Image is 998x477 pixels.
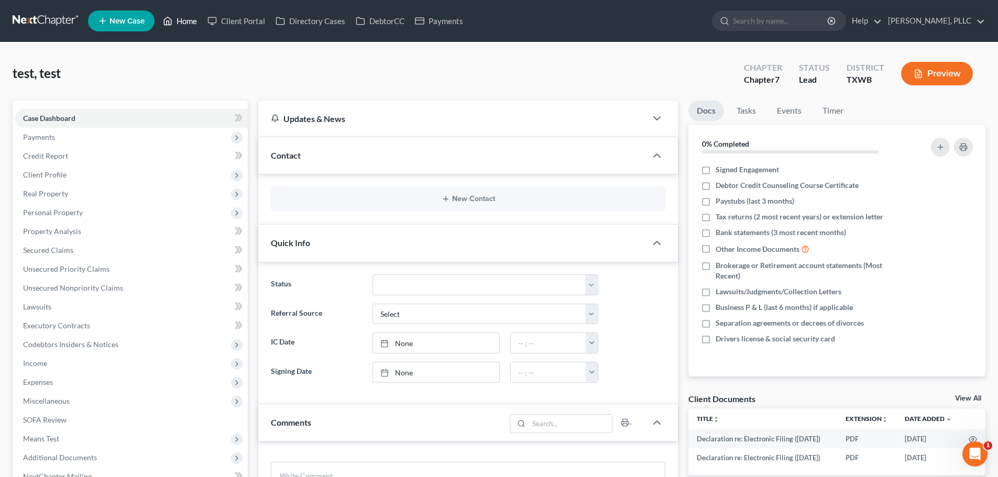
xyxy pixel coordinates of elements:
span: Means Test [23,434,59,443]
span: Brokerage or Retirement account statements (Most Recent) [716,260,902,281]
input: -- : -- [511,362,586,382]
span: Lawsuits/Judgments/Collection Letters [716,286,841,297]
span: Paystubs (last 3 months) [716,196,794,206]
a: Client Portal [202,12,270,30]
a: DebtorCC [350,12,410,30]
span: Unsecured Nonpriority Claims [23,283,123,292]
div: District [847,62,884,74]
div: Lead [799,74,830,86]
span: Business P & L (last 6 months) if applicable [716,302,853,313]
td: [DATE] [896,448,960,467]
label: Referral Source [266,304,367,325]
td: PDF [837,429,896,448]
span: Secured Claims [23,246,73,254]
span: Executory Contracts [23,321,90,330]
label: Signing Date [266,362,367,383]
span: Debtor Credit Counseling Course Certificate [716,180,859,191]
a: Docs [688,101,724,121]
label: Status [266,274,367,295]
td: [DATE] [896,429,960,448]
div: Updates & News [271,113,634,124]
span: Property Analysis [23,227,81,236]
span: Payments [23,132,55,141]
span: Comments [271,417,311,427]
span: Credit Report [23,151,68,160]
td: Declaration re: Electronic Filing ([DATE]) [688,448,837,467]
a: Directory Cases [270,12,350,30]
a: Property Analysis [15,222,248,241]
a: Unsecured Nonpriority Claims [15,279,248,297]
span: Bank statements (3 most recent months) [716,227,846,238]
span: New Case [109,17,145,25]
span: Additional Documents [23,453,97,462]
a: Unsecured Priority Claims [15,260,248,279]
label: IC Date [266,332,367,353]
a: Case Dashboard [15,109,248,128]
td: PDF [837,448,896,467]
span: Income [23,359,47,368]
i: expand_more [946,416,952,423]
a: Timer [814,101,852,121]
input: Search... [529,415,612,432]
span: Other Income Documents [716,244,799,254]
span: Codebtors Insiders & Notices [23,340,118,349]
div: Status [799,62,830,74]
a: SOFA Review [15,411,248,429]
span: test, test [13,65,61,81]
a: Lawsuits [15,297,248,316]
a: Date Added expand_more [905,415,952,423]
a: Tasks [728,101,764,121]
button: New Contact [279,195,657,203]
td: Declaration re: Electronic Filing ([DATE]) [688,429,837,448]
div: TXWB [847,74,884,86]
a: Secured Claims [15,241,248,260]
a: Events [769,101,810,121]
iframe: Intercom live chat [962,441,988,467]
span: Lawsuits [23,302,51,311]
span: 7 [775,74,780,84]
span: Client Profile [23,170,67,179]
span: Separation agreements or decrees of divorces [716,318,864,328]
a: [PERSON_NAME], PLLC [883,12,985,30]
a: Payments [410,12,468,30]
a: None [373,362,499,382]
a: Executory Contracts [15,316,248,335]
i: unfold_more [713,416,719,423]
span: Miscellaneous [23,396,70,405]
span: Unsecured Priority Claims [23,264,109,273]
button: Preview [901,62,973,85]
div: Chapter [744,74,782,86]
span: Drivers license & social security card [716,334,835,344]
span: Signed Engagement [716,164,779,175]
div: Chapter [744,62,782,74]
a: View All [955,395,981,402]
a: None [373,333,499,353]
strong: 0% Completed [702,139,749,148]
span: Expenses [23,378,53,386]
span: SOFA Review [23,415,67,424]
span: 1 [984,441,992,450]
a: Extensionunfold_more [846,415,888,423]
span: Contact [271,150,301,160]
div: Client Documents [688,393,755,404]
span: Real Property [23,189,68,198]
span: Quick Info [271,238,310,248]
span: Tax returns (2 most recent years) or extension letter [716,212,883,222]
input: -- : -- [511,333,586,353]
a: Home [158,12,202,30]
a: Help [847,12,882,30]
span: Personal Property [23,208,83,217]
i: unfold_more [882,416,888,423]
a: Titleunfold_more [697,415,719,423]
span: Case Dashboard [23,114,75,123]
a: Credit Report [15,147,248,165]
input: Search by name... [733,11,829,30]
